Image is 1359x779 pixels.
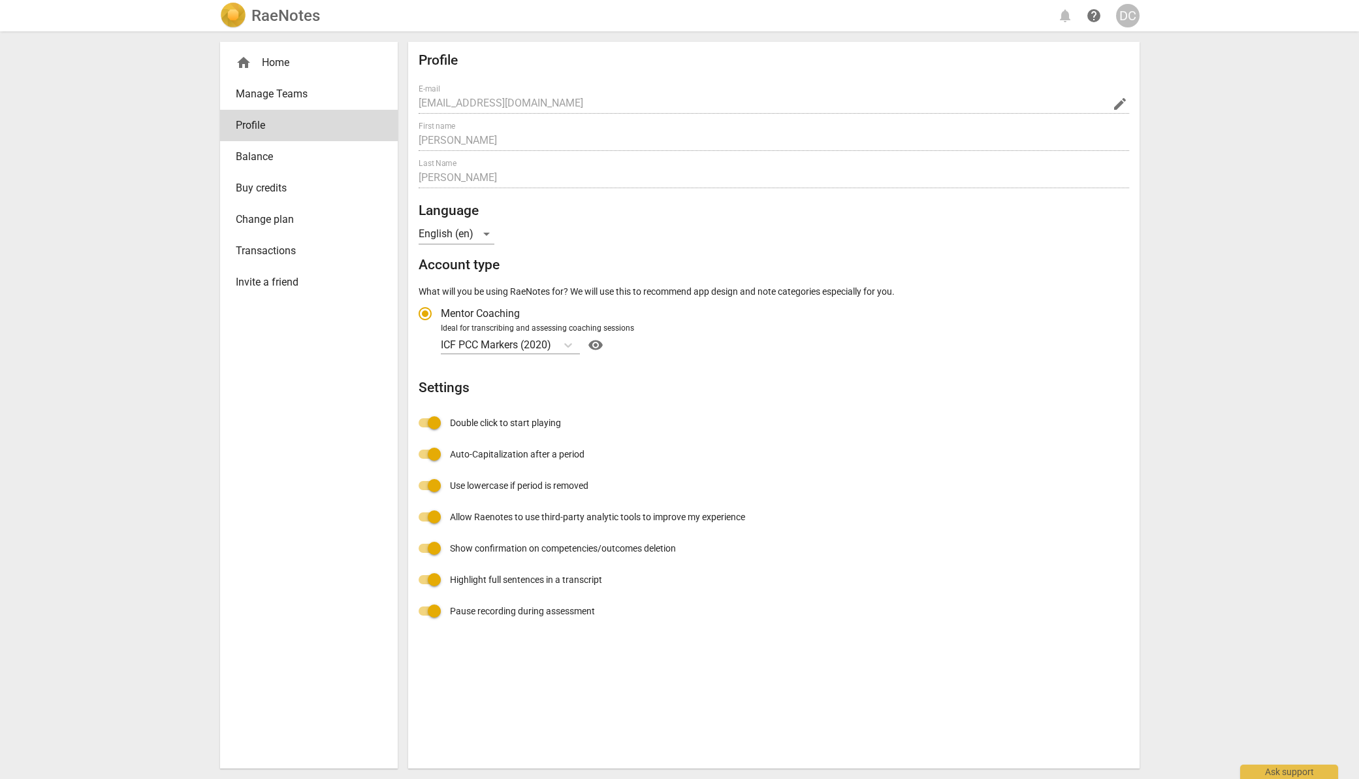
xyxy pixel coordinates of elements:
label: E-mail [419,85,440,93]
a: Transactions [220,235,398,267]
span: Manage Teams [236,86,372,102]
span: Show confirmation on competencies/outcomes deletion [450,542,676,555]
span: Double click to start playing [450,416,561,430]
a: Invite a friend [220,267,398,298]
span: Transactions [236,243,372,259]
a: Manage Teams [220,78,398,110]
span: Change plan [236,212,372,227]
input: Ideal for transcribing and assessing coaching sessionsICF PCC Markers (2020)Help [552,339,555,351]
img: Logo [220,3,246,29]
span: Mentor Coaching [441,306,520,321]
a: Balance [220,141,398,173]
span: help [1086,8,1102,24]
span: Pause recording during assessment [450,605,595,618]
div: Ideal for transcribing and assessing coaching sessions [441,323,1125,335]
span: Auto-Capitalization after a period [450,448,584,461]
h2: Account type [419,257,1129,273]
a: Help [1082,4,1106,27]
a: Profile [220,110,398,141]
h2: RaeNotes [251,7,320,25]
p: ICF PCC Markers (2020) [441,337,551,352]
span: edit [1112,96,1128,112]
span: Use lowercase if period is removed [450,479,588,493]
h2: Profile [419,52,1129,69]
label: First name [419,122,455,130]
p: What will you be using RaeNotes for? We will use this to recommend app design and note categories... [419,285,1129,299]
a: LogoRaeNotes [220,3,320,29]
span: Highlight full sentences in a transcript [450,573,602,587]
a: Help [580,335,606,356]
span: Profile [236,118,372,133]
span: home [236,55,251,71]
h2: Settings [419,380,1129,396]
div: Ask support [1240,765,1338,779]
span: visibility [585,337,606,353]
div: Home [236,55,372,71]
h2: Language [419,203,1129,219]
a: Change plan [220,204,398,235]
span: Balance [236,149,372,165]
a: Buy credits [220,173,398,204]
div: Home [220,47,398,78]
button: Change Email [1111,95,1129,113]
span: Buy credits [236,180,372,196]
button: Help [585,335,606,356]
label: Last Name [419,159,456,167]
div: English (en) [419,224,494,244]
span: Invite a friend [236,274,372,290]
button: DC [1116,4,1140,27]
div: Account type [419,298,1129,356]
span: Allow Raenotes to use third-party analytic tools to improve my experience [450,510,745,524]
